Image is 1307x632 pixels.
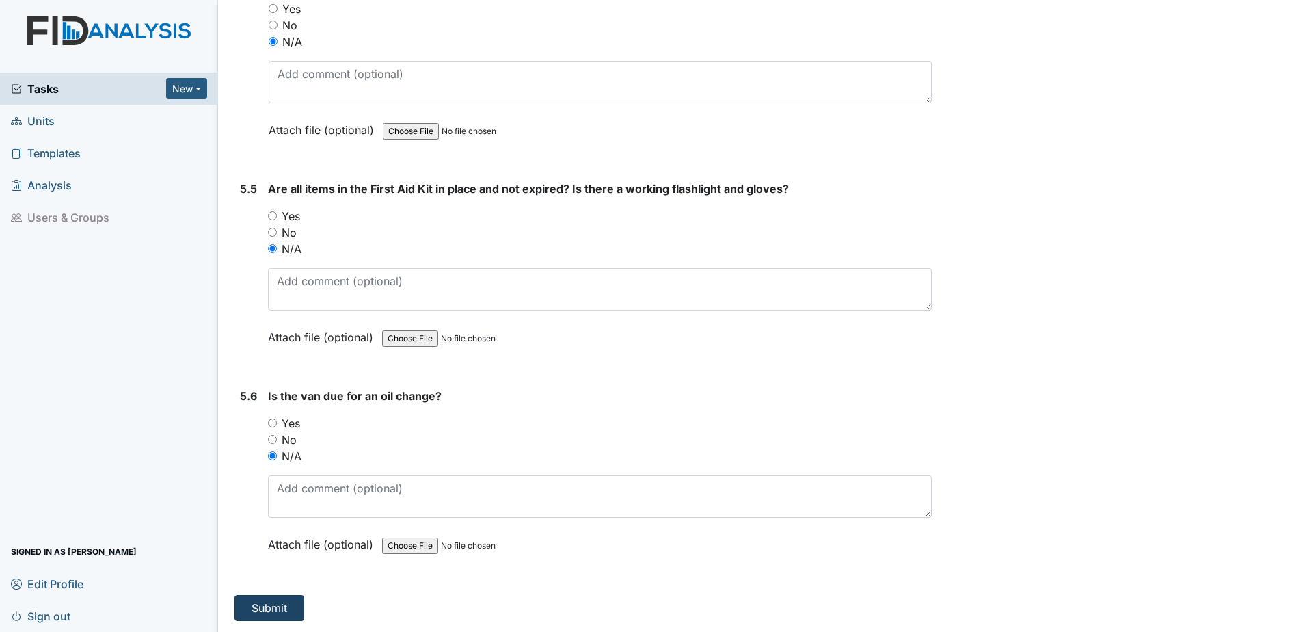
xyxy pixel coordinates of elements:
label: Attach file (optional) [268,321,379,345]
span: Signed in as [PERSON_NAME] [11,541,137,562]
span: Sign out [11,605,70,627]
label: Yes [282,415,300,432]
input: No [268,435,277,444]
label: No [282,224,297,241]
label: Yes [282,208,300,224]
input: No [268,228,277,237]
input: N/A [268,244,277,253]
label: Attach file (optional) [269,114,379,138]
span: Templates [11,142,81,163]
input: N/A [269,37,278,46]
input: Yes [269,4,278,13]
label: Yes [282,1,301,17]
label: Attach file (optional) [268,529,379,553]
span: Is the van due for an oil change? [268,389,442,403]
span: Analysis [11,174,72,196]
span: Are all items in the First Aid Kit in place and not expired? Is there a working flashlight and gl... [268,182,789,196]
label: 5.5 [240,181,257,197]
button: Submit [234,595,304,621]
input: Yes [268,211,277,220]
label: N/A [282,34,302,50]
input: Yes [268,419,277,427]
label: No [282,17,297,34]
label: 5.6 [240,388,257,404]
label: N/A [282,448,301,464]
span: Units [11,110,55,131]
span: Edit Profile [11,573,83,594]
a: Tasks [11,81,166,97]
input: No [269,21,278,29]
label: No [282,432,297,448]
input: N/A [268,451,277,460]
label: N/A [282,241,301,257]
button: New [166,78,207,99]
